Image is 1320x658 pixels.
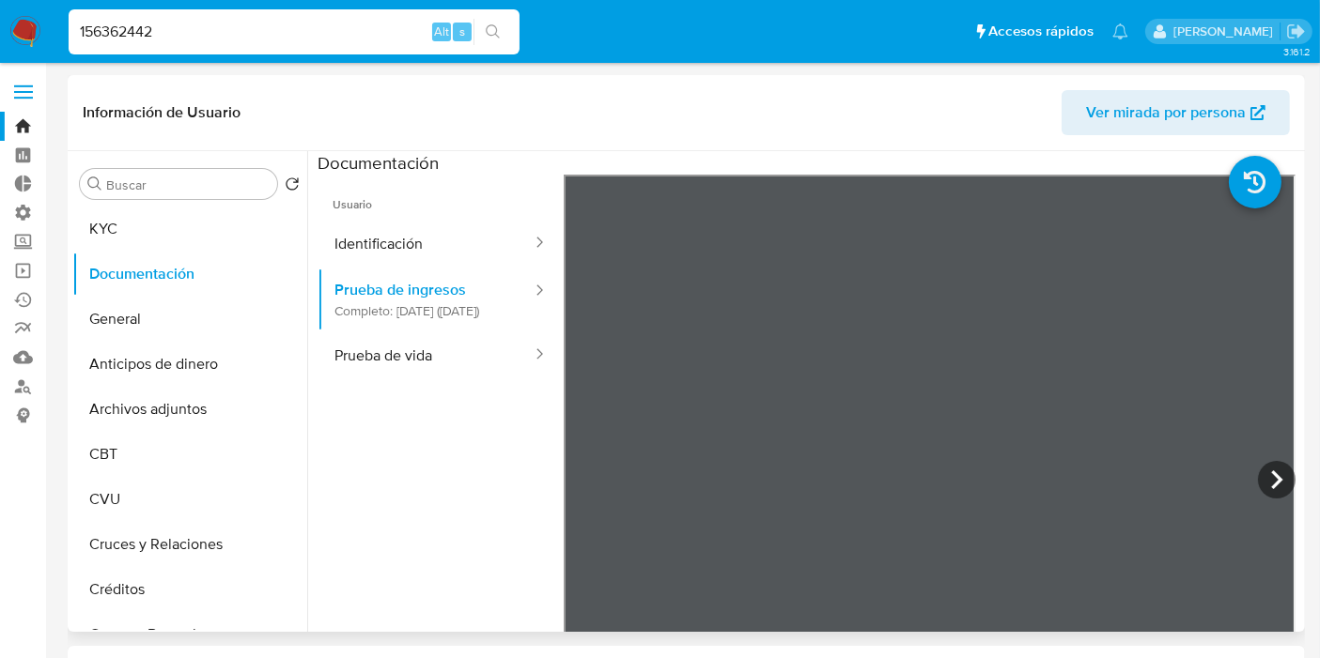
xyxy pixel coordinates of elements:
button: search-icon [474,19,512,45]
button: Créditos [72,567,307,612]
span: Alt [434,23,449,40]
button: Ver mirada por persona [1062,90,1290,135]
input: Buscar usuario o caso... [69,20,520,44]
span: Accesos rápidos [988,22,1094,41]
a: Salir [1286,22,1306,41]
button: Cruces y Relaciones [72,522,307,567]
h1: Información de Usuario [83,103,241,122]
button: CBT [72,432,307,477]
span: s [459,23,465,40]
button: Volver al orden por defecto [285,176,300,197]
button: General [72,297,307,342]
a: Notificaciones [1112,23,1128,39]
button: Buscar [87,176,102,191]
button: Cuentas Bancarias [72,612,307,657]
button: KYC [72,207,307,252]
span: Ver mirada por persona [1086,90,1246,135]
button: Documentación [72,252,307,297]
p: ludmila.lanatti@mercadolibre.com [1173,23,1280,40]
button: Archivos adjuntos [72,387,307,432]
button: Anticipos de dinero [72,342,307,387]
button: CVU [72,477,307,522]
input: Buscar [106,176,270,193]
